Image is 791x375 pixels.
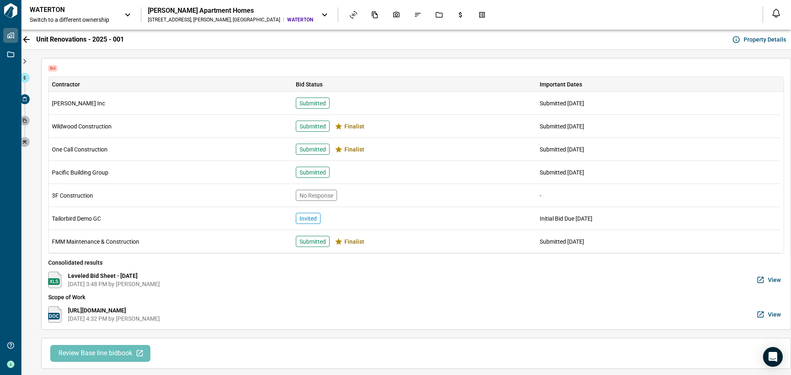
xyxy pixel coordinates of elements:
[296,144,330,155] div: Submitted
[148,7,313,15] div: [PERSON_NAME] Apartment Homes
[536,77,780,92] div: Important Dates
[52,77,80,92] div: Contractor
[293,77,536,92] div: Bid Status
[770,7,783,20] button: Open notification feed
[540,169,584,176] span: Submitted [DATE]
[540,100,584,107] span: Submitted [DATE]
[431,8,448,22] div: Jobs
[48,293,784,301] span: Scope of Work
[52,214,101,223] span: Tailorbird Demo GC
[763,347,783,367] div: Open Intercom Messenger
[366,8,384,22] div: Documents
[540,192,541,199] span: -
[540,238,584,245] span: Submitted [DATE]
[50,345,150,362] button: Review Base line bidbook
[388,8,405,22] div: Photos
[296,213,321,224] div: Invited
[36,35,124,44] span: Unit Renovations - 2025 - 001
[68,280,160,288] span: [DATE] 3:48 PM by [PERSON_NAME]
[52,168,108,177] span: Pacific Building Group
[49,77,293,92] div: Contractor
[540,77,582,92] div: Important Dates
[345,8,362,22] div: Asset View
[48,272,61,288] img: https://docs.google.com/spreadsheets/d/1iWLL3Mokh96MMzx8njl7YWFZIgG-FCaB74Vlmei1M4M
[768,276,781,284] span: View
[730,33,789,46] button: Property Details
[540,215,592,222] span: Initial Bid Due [DATE]
[48,259,784,267] span: Consolidated results
[296,77,323,92] div: Bid Status
[52,191,93,200] span: 3F Construction
[452,8,469,22] div: Budgets
[48,65,57,72] span: Bid
[68,272,160,280] span: Leveled Bid Sheet - [DATE]
[344,238,364,246] span: Finalist
[296,167,330,178] div: Submitted
[744,35,786,44] span: Property Details
[296,236,330,247] div: Submitted
[148,16,280,23] div: [STREET_ADDRESS] , [PERSON_NAME] , [GEOGRAPHIC_DATA]
[68,314,160,323] span: [DATE] 4:32 PM by [PERSON_NAME]
[296,121,330,132] div: Submitted
[52,122,112,130] span: Wildwood Construction
[68,306,160,314] span: [URL][DOMAIN_NAME]
[52,99,105,107] span: [PERSON_NAME] Inc
[48,306,61,323] img: https://docs.google.com/document/d/16hJkmOxpG0cSF-I7tw2BHeXpn6BkBcHy
[409,8,426,22] div: Issues & Info
[768,310,781,319] span: View
[755,306,784,323] button: View
[344,122,364,130] span: Finalist
[59,349,132,358] span: Review Base line bidbook
[296,190,337,201] div: No Response
[473,8,491,22] div: Takeoff Center
[30,6,104,14] p: WATERTON
[540,146,584,153] span: Submitted [DATE]
[344,145,364,154] span: Finalist
[540,123,584,130] span: Submitted [DATE]
[755,272,784,288] button: View
[287,16,313,23] span: WATERTON
[296,98,330,109] div: Submitted
[52,238,139,246] span: FMM Maintenance & Construction
[30,16,116,24] span: Switch to a different ownership
[52,145,108,154] span: One Call Construction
